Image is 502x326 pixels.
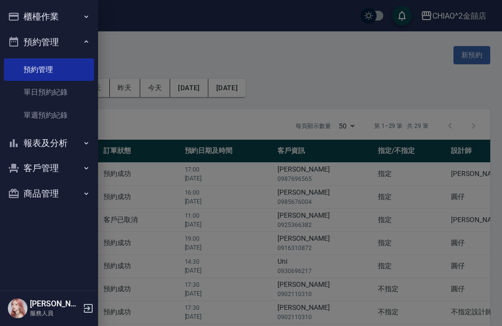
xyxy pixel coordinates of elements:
button: 櫃檯作業 [4,4,94,29]
h5: [PERSON_NAME] [30,299,80,309]
a: 單週預約紀錄 [4,104,94,126]
img: Person [8,299,27,318]
button: 預約管理 [4,29,94,55]
p: 服務人員 [30,309,80,318]
button: 報表及分析 [4,130,94,156]
a: 預約管理 [4,58,94,81]
button: 商品管理 [4,181,94,206]
button: 客戶管理 [4,155,94,181]
a: 單日預約紀錄 [4,81,94,103]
